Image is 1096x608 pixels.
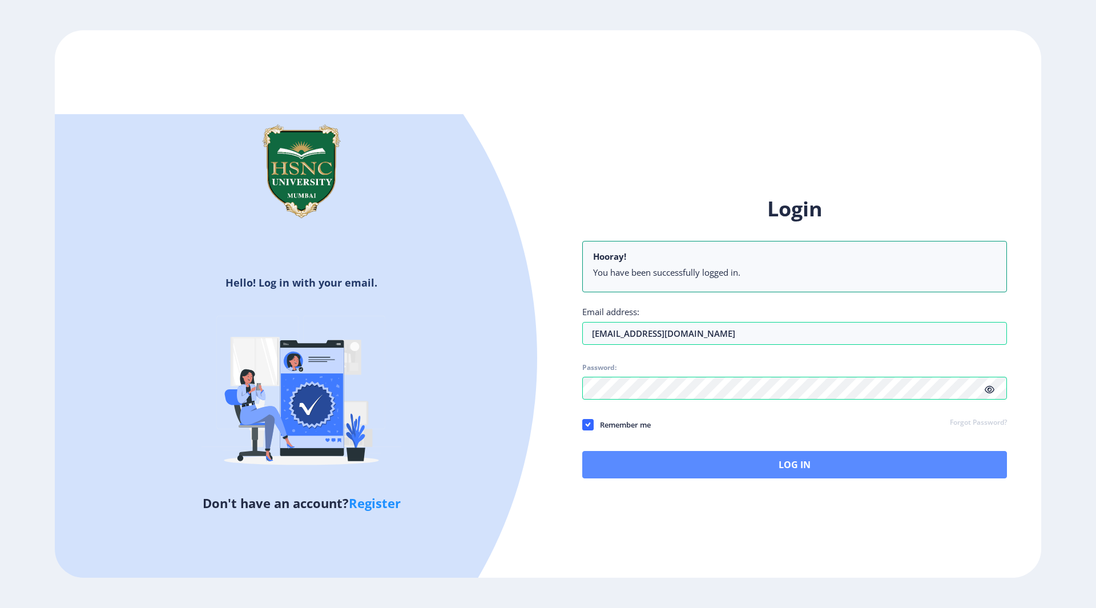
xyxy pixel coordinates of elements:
h5: Don't have an account? [63,494,539,512]
label: Password: [582,363,616,372]
button: Log In [582,451,1007,478]
a: Register [349,494,401,512]
img: Verified-rafiki.svg [202,294,401,494]
a: Forgot Password? [950,418,1007,428]
span: Remember me [594,418,651,432]
img: hsnc.png [244,114,358,228]
h1: Login [582,195,1007,223]
input: Email address [582,322,1007,345]
b: Hooray! [593,251,626,262]
li: You have been successfully logged in. [593,267,996,278]
label: Email address: [582,306,639,317]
